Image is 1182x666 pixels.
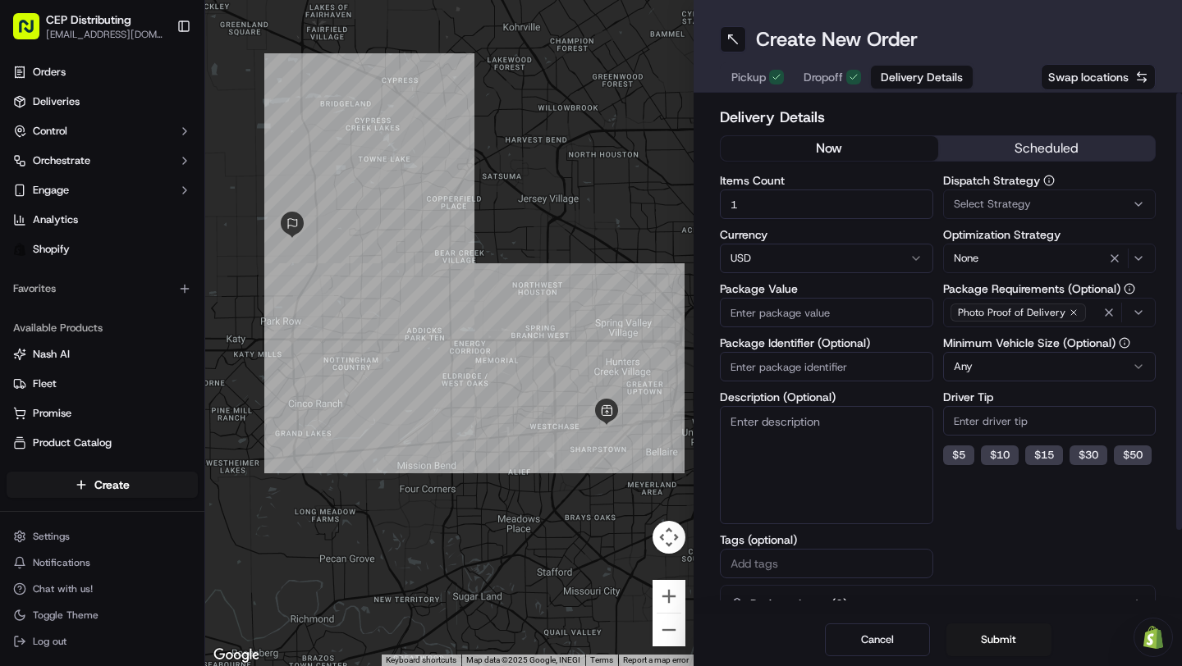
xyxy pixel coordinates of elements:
[721,136,938,161] button: now
[254,210,299,230] button: See all
[13,243,26,256] img: Shopify logo
[116,406,199,419] a: Powered byPylon
[1025,445,1063,465] button: $15
[1048,69,1129,85] span: Swap locations
[46,11,131,28] button: CEP Distributing
[7,525,198,548] button: Settings
[34,157,64,186] img: 4920774857489_3d7f54699973ba98c624_72.jpg
[943,283,1157,294] label: Package Requirements (Optional)
[720,189,933,219] input: Enter items count
[1043,175,1055,186] button: Dispatch Strategy
[7,577,198,600] button: Chat with us!
[7,400,198,427] button: Promise
[74,157,269,173] div: Start new chat
[33,635,66,648] span: Log out
[7,236,198,262] a: Shopify
[33,347,70,362] span: Nash AI
[33,255,46,268] img: 1736555255976-a54dd68f-1ca7-489b-9aae-adbdc363a1c4
[209,645,263,666] img: Google
[943,298,1157,327] button: Photo Proof of Delivery
[13,347,191,362] a: Nash AI
[16,283,43,309] img: Dennis Smirnov
[7,630,198,653] button: Log out
[94,477,130,493] span: Create
[938,136,1156,161] button: scheduled
[7,276,198,302] div: Favorites
[981,445,1019,465] button: $10
[623,655,689,664] a: Report a map error
[7,604,198,627] button: Toggle Theme
[958,306,1065,319] span: Photo Proof of Delivery
[825,623,930,656] button: Cancel
[1041,64,1156,90] button: Swap locations
[46,28,163,41] button: [EMAIL_ADDRESS][DOMAIN_NAME]
[33,556,90,569] span: Notifications
[943,244,1157,273] button: None
[1114,445,1152,465] button: $50
[720,352,933,381] input: Enter package identifier
[145,254,179,267] span: [DATE]
[750,595,847,612] label: Package Items ( 0 )
[7,341,198,367] button: Nash AI
[943,175,1157,186] label: Dispatch Strategy
[163,407,199,419] span: Pylon
[7,148,198,174] button: Orchestrate
[7,59,198,85] a: Orders
[943,445,974,465] button: $5
[720,175,933,186] label: Items Count
[804,69,843,85] span: Dropoff
[33,530,70,543] span: Settings
[33,582,93,595] span: Chat with us!
[16,66,299,92] p: Welcome 👋
[943,189,1157,219] button: Select Strategy
[33,124,67,139] span: Control
[720,337,933,349] label: Package Identifier (Optional)
[33,436,112,450] span: Product Catalog
[51,254,133,267] span: [PERSON_NAME]
[155,367,263,383] span: API Documentation
[720,283,933,294] label: Package Value
[7,89,198,115] a: Deliveries
[954,251,978,266] span: None
[74,173,226,186] div: We're available if you need us!
[33,609,98,622] span: Toggle Theme
[33,94,80,109] span: Deliveries
[653,580,685,613] button: Zoom in
[209,645,263,666] a: Open this area in Google Maps (opens a new window)
[43,106,295,123] input: Got a question? Start typing here...
[33,212,78,227] span: Analytics
[943,337,1157,349] label: Minimum Vehicle Size (Optional)
[7,118,198,144] button: Control
[13,406,191,421] a: Promise
[653,521,685,554] button: Map camera controls
[136,254,142,267] span: •
[756,26,918,52] h1: Create New Order
[727,554,926,573] input: Add tags
[16,16,49,49] img: Nash
[145,299,179,312] span: [DATE]
[653,614,685,646] button: Zoom out
[33,65,66,80] span: Orders
[7,551,198,574] button: Notifications
[943,229,1157,240] label: Optimization Strategy
[16,239,43,265] img: Grace Nketiah
[1070,445,1107,465] button: $30
[33,183,69,198] span: Engage
[7,7,170,46] button: CEP Distributing[EMAIL_ADDRESS][DOMAIN_NAME]
[954,197,1031,212] span: Select Strategy
[1124,283,1135,294] button: Package Requirements (Optional)
[33,406,71,421] span: Promise
[10,360,132,390] a: 📗Knowledge Base
[720,106,1156,129] h2: Delivery Details
[731,69,766,85] span: Pickup
[132,360,270,390] a: 💻API Documentation
[946,623,1051,656] button: Submit
[51,299,133,312] span: [PERSON_NAME]
[33,153,90,168] span: Orchestrate
[943,391,1157,403] label: Driver Tip
[1119,337,1130,349] button: Minimum Vehicle Size (Optional)
[16,368,30,381] div: 📗
[720,534,933,545] label: Tags (optional)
